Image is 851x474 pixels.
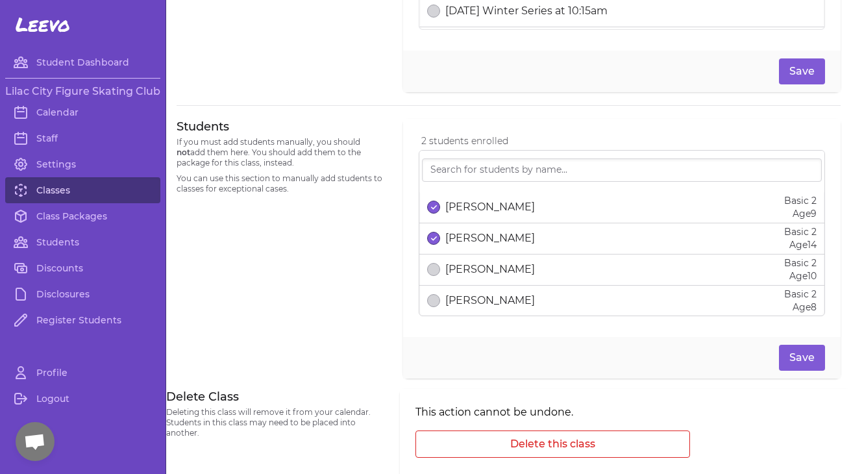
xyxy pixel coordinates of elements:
[5,281,160,307] a: Disclosures
[5,229,160,255] a: Students
[427,232,440,245] button: select date
[445,199,535,215] p: [PERSON_NAME]
[422,158,822,182] input: Search for students by name...
[177,173,388,194] p: You can use this section to manually add students to classes for exceptional cases.
[421,134,825,147] p: 2 students enrolled
[784,238,817,251] p: Age 14
[784,207,817,220] p: Age 9
[16,422,55,461] div: Open chat
[784,269,817,282] p: Age 10
[784,288,817,301] p: Basic 2
[445,231,535,246] p: [PERSON_NAME]
[427,5,440,18] button: select date
[177,119,388,134] h3: Students
[5,177,160,203] a: Classes
[784,194,817,207] p: Basic 2
[779,58,825,84] button: Save
[427,201,440,214] button: select date
[784,225,817,238] p: Basic 2
[415,405,691,420] p: This action cannot be undone.
[445,3,608,19] p: [DATE] Winter Series at 10:15am
[5,360,160,386] a: Profile
[445,262,535,277] p: [PERSON_NAME]
[427,294,440,307] button: select date
[5,99,160,125] a: Calendar
[5,255,160,281] a: Discounts
[5,203,160,229] a: Class Packages
[166,407,384,438] p: Deleting this class will remove it from your calendar. Students in this class may need to be plac...
[415,430,691,458] button: Delete this class
[177,137,388,168] p: If you must add students manually, you should add them here. You should add them to the package f...
[5,386,160,412] a: Logout
[177,147,190,157] span: not
[5,125,160,151] a: Staff
[5,307,160,333] a: Register Students
[16,13,70,36] span: Leevo
[5,49,160,75] a: Student Dashboard
[5,84,160,99] h3: Lilac City Figure Skating Club
[779,345,825,371] button: Save
[166,389,384,405] h3: Delete Class
[5,151,160,177] a: Settings
[784,301,817,314] p: Age 8
[784,256,817,269] p: Basic 2
[445,293,535,308] p: [PERSON_NAME]
[427,263,440,276] button: select date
